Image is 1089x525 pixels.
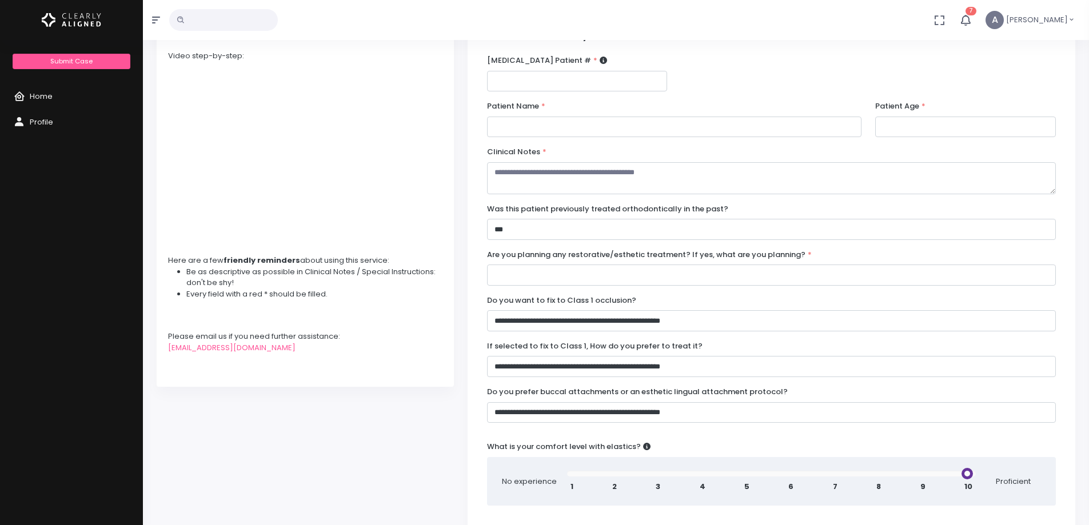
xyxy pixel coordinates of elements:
[788,481,793,492] span: 6
[501,476,558,487] span: No experience
[487,295,636,306] label: Do you want to fix to Class 1 occlusion?
[700,481,705,492] span: 4
[186,288,442,300] li: Every field with a red * should be filled.
[487,146,547,158] label: Clinical Notes
[985,476,1042,487] span: Proficient
[744,481,749,492] span: 5
[13,54,130,69] a: Submit Case
[875,101,926,112] label: Patient Age
[168,331,442,342] div: Please email us if you need further assistance:
[487,55,607,66] label: [MEDICAL_DATA] Patient #
[186,266,442,288] li: Be as descriptive as possible in Clinical Notes / Special Instructions: don't be shy!
[487,101,545,112] label: Patient Name
[833,481,837,492] span: 7
[964,481,972,492] span: 10
[487,386,788,398] label: Do you prefer buccal attachments or an esthetic lingual attachment protocol?
[168,342,296,353] a: [EMAIL_ADDRESS][DOMAIN_NAME]
[966,7,976,15] span: 7
[30,117,53,127] span: Profile
[487,26,1056,41] h3: Case Summary
[42,8,101,32] img: Logo Horizontal
[168,255,442,266] div: Here are a few about using this service:
[30,91,53,102] span: Home
[986,11,1004,29] span: A
[487,340,703,352] label: If selected to fix to Class 1, How do you prefer to treat it?
[876,481,881,492] span: 8
[487,249,812,261] label: Are you planning any restorative/esthetic treatment? If yes, what are you planning?
[920,481,926,492] span: 9
[224,255,300,266] strong: friendly reminders
[168,50,442,62] div: Video step-by-step:
[487,441,651,452] label: What is your comfort level with elastics?
[1006,14,1068,26] span: [PERSON_NAME]
[50,57,93,66] span: Submit Case
[487,203,728,215] label: Was this patient previously treated orthodontically in the past?
[656,481,660,492] span: 3
[571,481,573,492] span: 1
[612,481,617,492] span: 2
